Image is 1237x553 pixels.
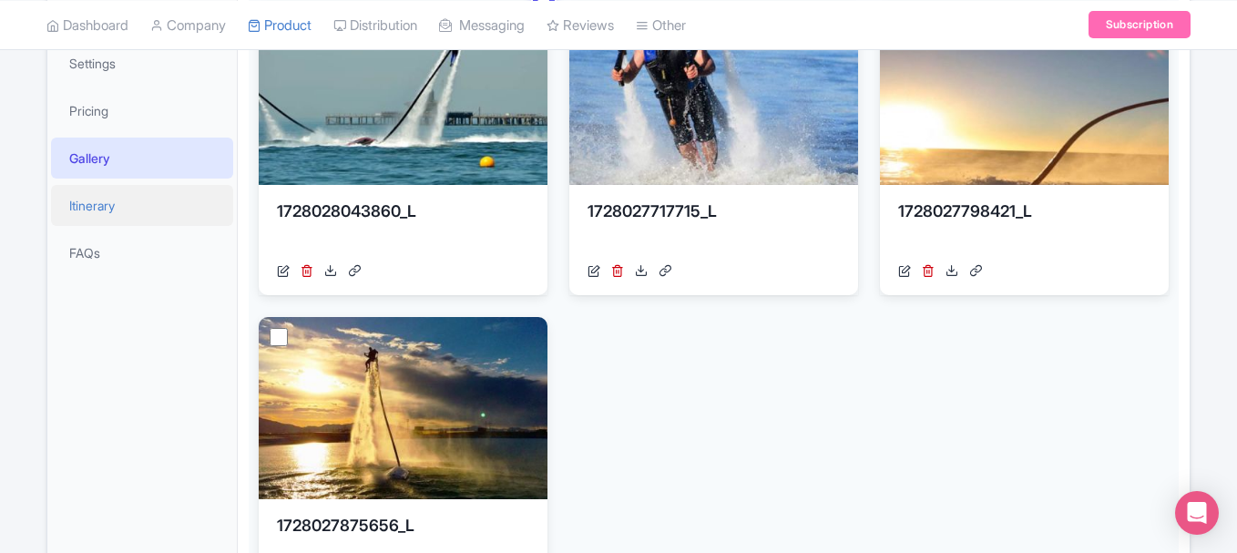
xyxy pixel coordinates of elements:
[277,200,529,254] div: 1728028043860_L
[1175,491,1219,535] div: Open Intercom Messenger
[898,200,1150,254] div: 1728027798421_L
[51,138,233,179] a: Gallery
[51,185,233,226] a: Itinerary
[1089,11,1191,38] a: Subscription
[51,43,233,84] a: Settings
[51,90,233,131] a: Pricing
[588,200,840,254] div: 1728027717715_L
[51,232,233,273] a: FAQs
